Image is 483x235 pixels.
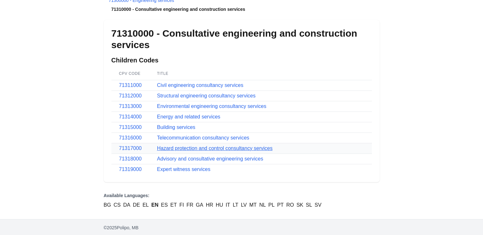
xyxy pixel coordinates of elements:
[196,201,203,209] a: GA
[119,146,142,151] a: 71317000
[241,201,247,209] a: LV
[157,146,273,151] a: Hazard protection and control consultancy services
[119,156,142,161] a: 71318000
[297,201,303,209] a: SK
[114,201,121,209] a: CS
[157,167,210,172] a: Expert witness services
[157,125,195,130] a: Building services
[104,192,380,199] p: Available Languages:
[149,67,372,80] th: Title
[259,201,266,209] a: NL
[111,67,149,80] th: CPV Code
[119,125,142,130] a: 71315000
[142,201,149,209] a: EL
[286,201,294,209] a: RO
[226,201,230,209] a: IT
[157,82,243,88] a: Civil engineering consultancy services
[249,201,257,209] a: MT
[277,201,283,209] a: PT
[119,93,142,98] a: 71312000
[157,135,249,140] a: Telecommunication consultancy services
[186,201,193,209] a: FR
[161,201,168,209] a: ES
[119,103,142,109] a: 71313000
[119,135,142,140] a: 71316000
[119,82,142,88] a: 71311000
[104,201,111,209] a: BG
[268,201,275,209] a: PL
[314,201,321,209] a: SV
[111,28,372,51] h1: 71310000 - Consultative engineering and construction services
[104,192,380,209] nav: Language Versions
[306,201,312,209] a: SL
[233,201,238,209] a: LT
[104,224,380,231] p: © 2025 Polipo, MB
[119,167,142,172] a: 71319000
[216,201,223,209] a: HU
[157,156,263,161] a: Advisory and consultative engineering services
[157,114,220,119] a: Energy and related services
[179,201,184,209] a: FI
[133,201,140,209] a: DE
[170,201,177,209] a: ET
[157,93,256,98] a: Structural engineering consultancy services
[104,6,380,12] li: 71310000 - Consultative engineering and construction services
[111,56,372,65] h2: Children Codes
[151,201,158,209] a: EN
[206,201,213,209] a: HR
[157,103,266,109] a: Environmental engineering consultancy services
[123,201,130,209] a: DA
[119,114,142,119] a: 71314000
